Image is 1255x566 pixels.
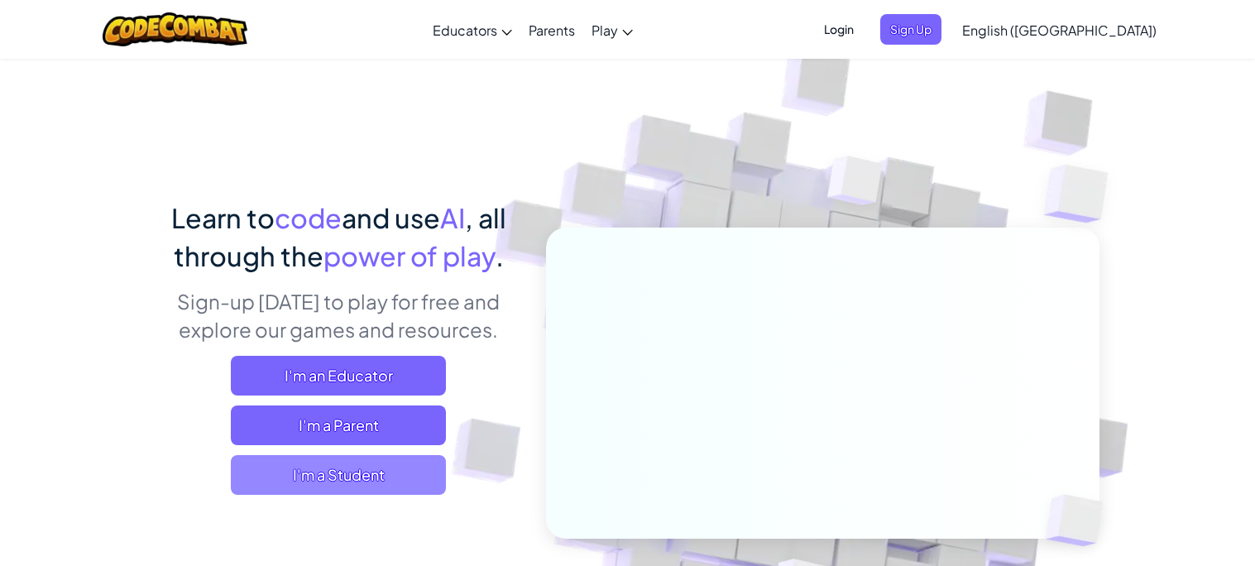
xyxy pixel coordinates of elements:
[1011,124,1154,264] img: Overlap cubes
[156,287,521,343] p: Sign-up [DATE] to play for free and explore our games and resources.
[231,455,446,495] button: I'm a Student
[424,7,520,52] a: Educators
[592,22,618,39] span: Play
[171,201,275,234] span: Learn to
[103,12,247,46] img: CodeCombat logo
[323,239,496,272] span: power of play
[231,405,446,445] a: I'm a Parent
[962,22,1157,39] span: English ([GEOGRAPHIC_DATA])
[440,201,465,234] span: AI
[520,7,583,52] a: Parents
[275,201,342,234] span: code
[433,22,497,39] span: Educators
[342,201,440,234] span: and use
[814,14,864,45] button: Login
[496,239,504,272] span: .
[880,14,941,45] button: Sign Up
[583,7,641,52] a: Play
[231,356,446,396] a: I'm an Educator
[954,7,1165,52] a: English ([GEOGRAPHIC_DATA])
[796,123,915,247] img: Overlap cubes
